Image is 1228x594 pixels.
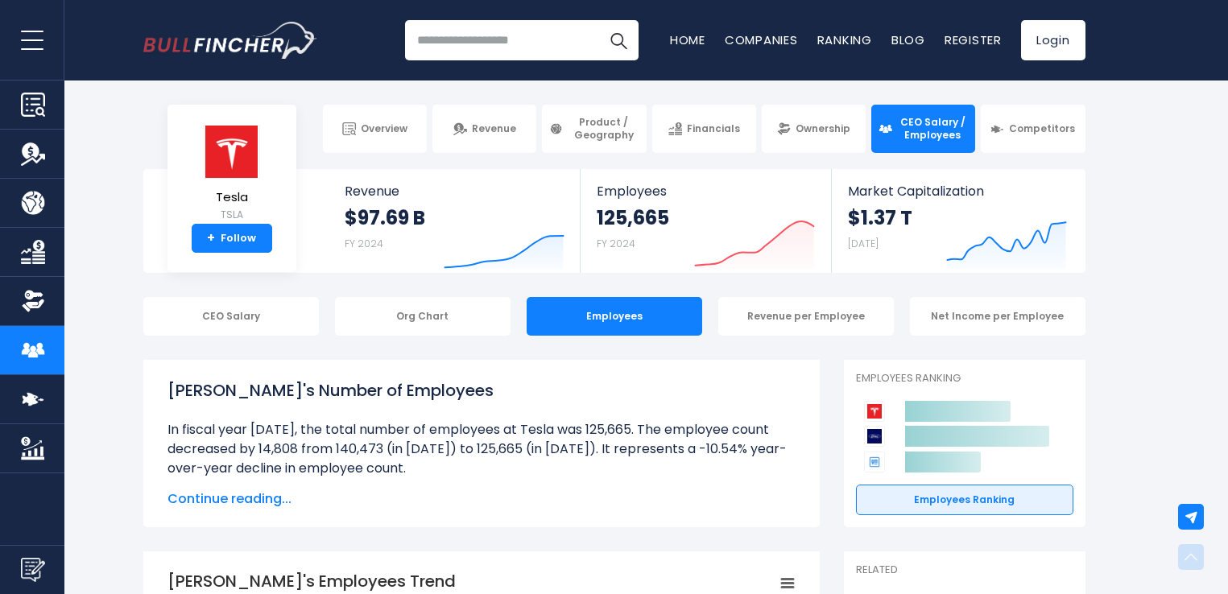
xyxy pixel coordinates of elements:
[335,297,511,336] div: Org Chart
[361,122,407,135] span: Overview
[832,169,1083,273] a: Market Capitalization $1.37 T [DATE]
[687,122,740,135] span: Financials
[981,105,1085,153] a: Competitors
[652,105,756,153] a: Financials
[323,105,427,153] a: Overview
[718,297,894,336] div: Revenue per Employee
[143,297,319,336] div: CEO Salary
[345,184,564,199] span: Revenue
[891,31,925,48] a: Blog
[725,31,798,48] a: Companies
[204,191,260,204] span: Tesla
[871,105,975,153] a: CEO Salary / Employees
[167,489,796,509] span: Continue reading...
[432,105,536,153] a: Revenue
[864,401,885,422] img: Tesla competitors logo
[472,122,516,135] span: Revenue
[542,105,646,153] a: Product / Geography
[192,224,272,253] a: +Follow
[203,124,261,225] a: Tesla TSLA
[856,563,1073,577] p: Related
[848,184,1067,199] span: Market Capitalization
[568,116,639,141] span: Product / Geography
[21,289,45,313] img: Ownership
[848,205,912,230] strong: $1.37 T
[167,378,796,402] h1: [PERSON_NAME]'s Number of Employees
[143,22,317,59] img: Bullfincher logo
[762,105,866,153] a: Ownership
[207,231,215,245] strong: +
[910,297,1085,336] div: Net Income per Employee
[143,22,316,59] a: Go to homepage
[581,169,831,273] a: Employees 125,665 FY 2024
[1009,122,1075,135] span: Competitors
[945,31,1002,48] a: Register
[345,205,425,230] strong: $97.69 B
[864,452,885,472] img: General Motors Company competitors logo
[1021,20,1085,60] a: Login
[856,372,1073,386] p: Employees Ranking
[817,31,872,48] a: Ranking
[167,420,796,478] li: In fiscal year [DATE], the total number of employees at Tesla was 125,665. The employee count dec...
[856,485,1073,515] a: Employees Ranking
[864,426,885,447] img: Ford Motor Company competitors logo
[597,237,635,250] small: FY 2024
[597,184,815,199] span: Employees
[670,31,705,48] a: Home
[597,205,669,230] strong: 125,665
[345,237,383,250] small: FY 2024
[167,570,456,592] tspan: [PERSON_NAME]'s Employees Trend
[527,297,702,336] div: Employees
[897,116,968,141] span: CEO Salary / Employees
[329,169,581,273] a: Revenue $97.69 B FY 2024
[848,237,879,250] small: [DATE]
[598,20,639,60] button: Search
[796,122,850,135] span: Ownership
[204,208,260,222] small: TSLA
